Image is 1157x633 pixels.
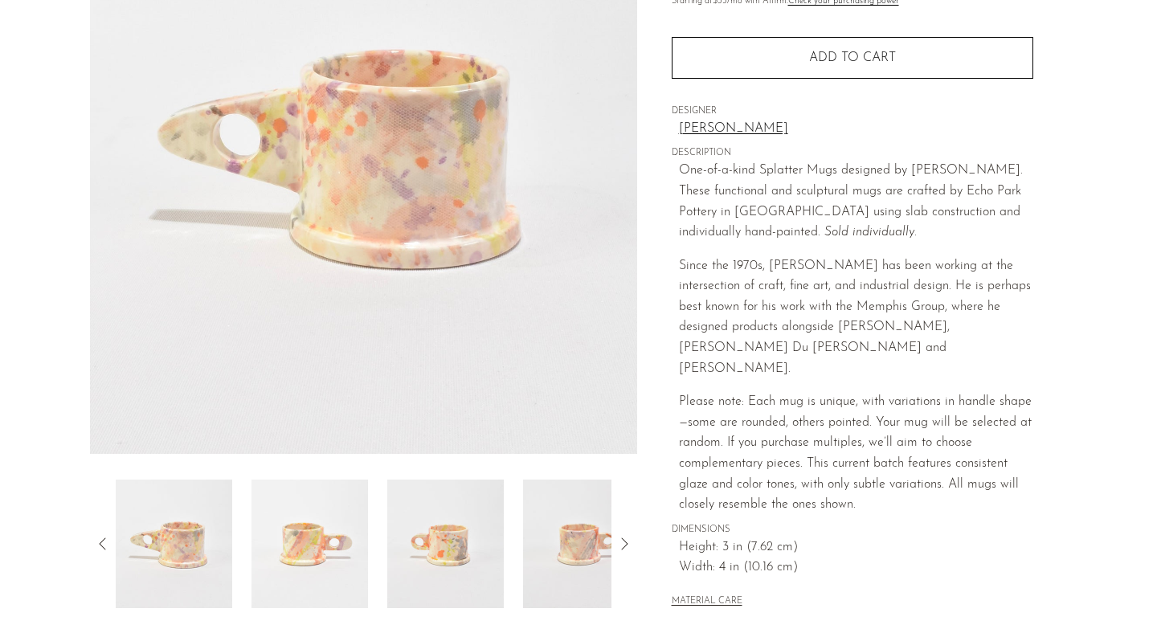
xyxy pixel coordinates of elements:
[251,480,368,608] img: Splatter Mug
[672,523,1033,537] span: DIMENSIONS
[679,392,1033,516] p: Please note: Each mug is unique, with variations in handle shape—some are rounded, others pointed...
[672,104,1033,119] span: DESIGNER
[679,557,1033,578] span: Width: 4 in (10.16 cm)
[679,537,1033,558] span: Height: 3 in (7.62 cm)
[672,596,742,608] button: MATERIAL CARE
[387,480,504,608] img: Splatter Mug
[809,51,896,64] span: Add to cart
[679,164,1023,239] span: One-of-a-kind Splatter Mugs designed by [PERSON_NAME]. These functional and sculptural mugs are c...
[523,480,640,608] img: Splatter Mug
[672,146,1033,161] span: DESCRIPTION
[824,226,917,239] span: Sold individually.
[672,37,1033,79] button: Add to cart
[679,119,1033,140] a: [PERSON_NAME]
[116,480,232,608] img: Splatter Mug
[679,259,1031,375] span: Since the 1970s, [PERSON_NAME] has been working at the intersection of craft, fine art, and indus...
